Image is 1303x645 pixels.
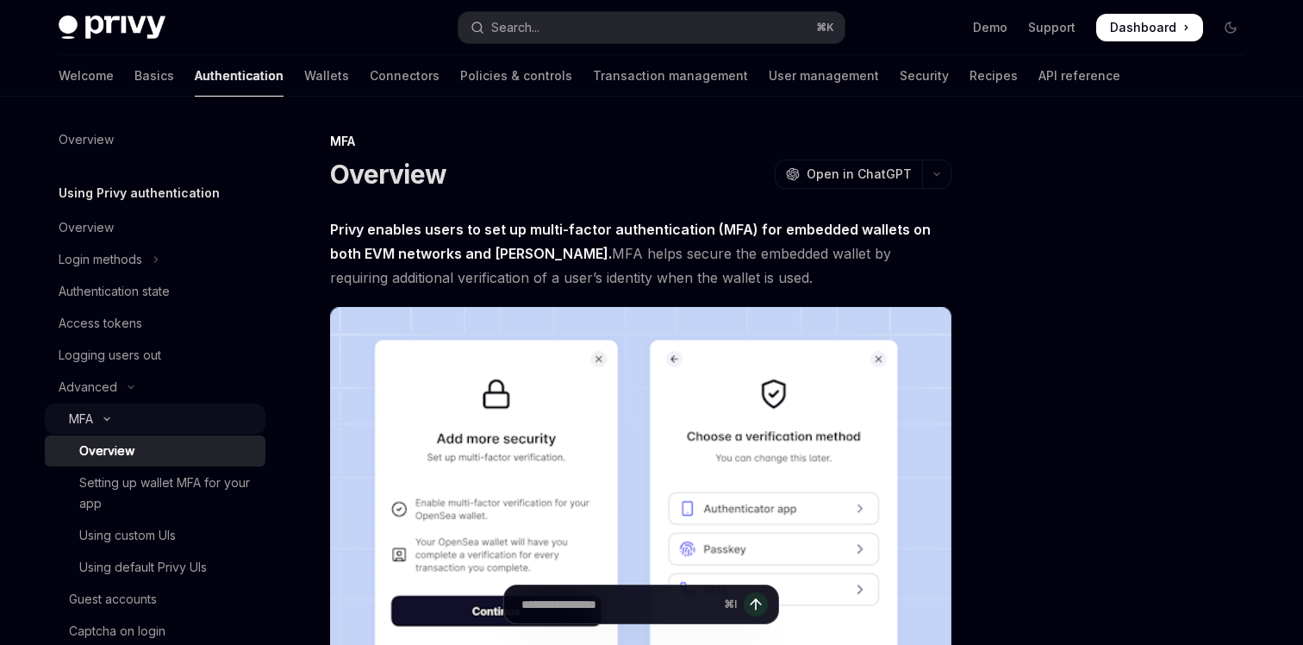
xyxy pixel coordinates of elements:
[59,281,170,302] div: Authentication state
[59,129,114,150] div: Overview
[1028,19,1075,36] a: Support
[59,345,161,366] div: Logging users out
[59,16,165,40] img: dark logo
[775,160,922,189] button: Open in ChatGPT
[973,19,1007,36] a: Demo
[59,313,142,334] div: Access tokens
[45,340,265,371] a: Logging users out
[45,404,265,435] button: Toggle MFA section
[79,525,176,546] div: Using custom UIs
[45,276,265,307] a: Authentication state
[45,552,265,583] a: Using default Privy UIs
[330,133,951,150] div: MFA
[969,55,1018,97] a: Recipes
[491,17,539,38] div: Search...
[195,55,284,97] a: Authentication
[134,55,174,97] a: Basics
[900,55,949,97] a: Security
[45,124,265,155] a: Overview
[69,409,93,429] div: MFA
[460,55,572,97] a: Policies & controls
[521,586,717,623] input: Ask a question...
[304,55,349,97] a: Wallets
[59,377,117,398] div: Advanced
[1217,14,1244,41] button: Toggle dark mode
[45,372,265,403] button: Toggle Advanced section
[69,621,165,642] div: Captcha on login
[59,55,114,97] a: Welcome
[45,308,265,339] a: Access tokens
[1038,55,1120,97] a: API reference
[330,221,931,262] strong: Privy enables users to set up multi-factor authentication (MFA) for embedded wallets on both EVM ...
[45,520,265,551] a: Using custom UIs
[1096,14,1203,41] a: Dashboard
[59,249,142,270] div: Login methods
[816,21,834,34] span: ⌘ K
[45,244,265,275] button: Toggle Login methods section
[79,473,255,514] div: Setting up wallet MFA for your app
[593,55,748,97] a: Transaction management
[769,55,879,97] a: User management
[370,55,440,97] a: Connectors
[1110,19,1176,36] span: Dashboard
[45,435,265,467] a: Overview
[79,557,207,578] div: Using default Privy UIs
[744,592,768,617] button: Send message
[458,12,845,43] button: Open search
[69,589,157,610] div: Guest accounts
[79,441,134,461] div: Overview
[59,217,114,238] div: Overview
[330,217,951,290] span: MFA helps secure the embedded wallet by requiring additional verification of a user’s identity wh...
[807,166,912,183] span: Open in ChatGPT
[59,183,220,204] h5: Using Privy authentication
[45,212,265,243] a: Overview
[330,159,446,190] h1: Overview
[45,584,265,615] a: Guest accounts
[45,467,265,519] a: Setting up wallet MFA for your app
